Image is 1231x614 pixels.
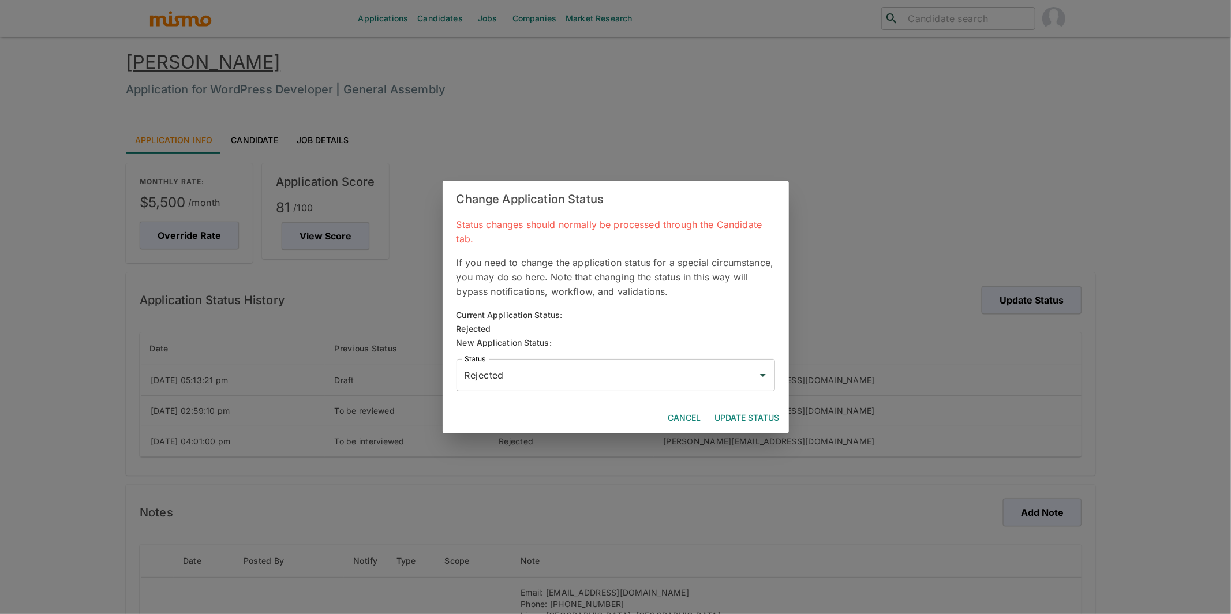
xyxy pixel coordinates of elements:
[443,181,789,218] h2: Change Application Status
[457,257,774,297] span: If you need to change the application status for a special circumstance, you may do so here. Note...
[465,354,485,364] label: Status
[755,367,771,383] button: Open
[457,336,775,350] div: New Application Status:
[710,407,784,429] button: Update Status
[457,308,563,322] div: Current Application Status:
[664,407,706,429] button: Cancel
[457,219,762,245] span: Status changes should normally be processed through the Candidate tab.
[457,322,563,336] div: Rejected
